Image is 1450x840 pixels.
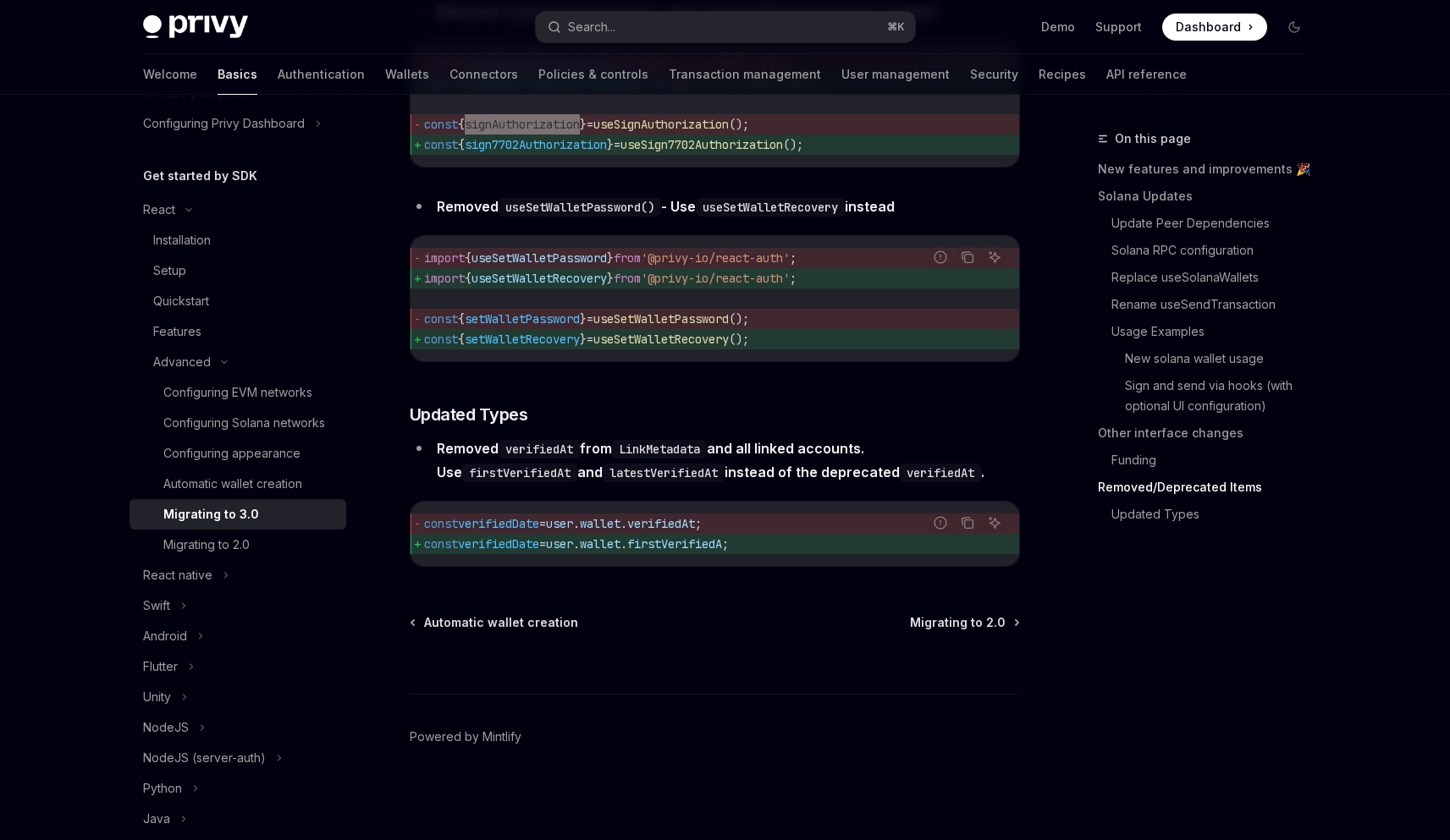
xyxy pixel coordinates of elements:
[143,565,212,585] div: React native
[143,748,266,768] div: NodeJS (server-auth)
[1098,447,1321,474] a: Funding
[722,536,729,552] span: ;
[695,516,702,531] span: ;
[499,440,580,458] code: verifiedAt
[130,530,346,560] a: Migrating to 2.0
[130,773,346,804] button: Python
[424,614,578,631] span: Automatic wallet creation
[130,469,346,499] a: Automatic wallet creation
[539,516,546,531] span: =
[614,250,641,266] span: from
[593,117,729,132] span: useSignAuthorization
[424,311,458,327] span: const
[130,347,346,377] button: Advanced
[130,499,346,530] a: Migrating to 3.0
[465,332,580,347] span: setWalletRecovery
[1098,420,1321,447] a: Other interface changes
[163,535,250,555] div: Migrating to 2.0
[729,311,749,327] span: ();
[458,516,539,531] span: verifiedDate
[143,687,171,707] div: Unity
[957,246,979,268] button: Copy the contents from the code block
[910,614,1006,631] span: Migrating to 2.0
[887,20,905,34] span: ⌘ K
[1041,19,1075,36] a: Demo
[587,332,593,347] span: =
[143,626,187,646] div: Android
[783,137,803,152] span: ();
[410,403,528,426] span: Updated Types
[218,54,257,95] a: Basics
[612,440,707,458] code: LinkMetadata
[163,382,312,403] div: Configuring EVM networks
[424,137,458,152] span: const
[580,332,587,347] span: }
[627,516,695,531] span: verifiedAt
[385,54,429,95] a: Wallets
[153,352,211,372] div: Advanced
[410,728,521,745] a: Powered by Mintlify
[1039,54,1086,95] a: Recipes
[163,474,302,494] div: Automatic wallet creation
[130,682,346,712] button: Unity
[539,536,546,552] span: =
[163,504,259,524] div: Migrating to 3.0
[458,137,465,152] span: {
[130,408,346,438] a: Configuring Solana networks
[424,536,458,552] span: const
[130,316,346,347] a: Features
[696,198,845,217] code: useSetWalletRecovery
[471,250,607,266] span: useSetWalletPassword
[1098,318,1321,345] a: Usage Examples
[458,117,465,132] span: {
[587,311,593,327] span: =
[153,261,186,281] div: Setup
[1098,210,1321,237] a: Update Peer Dependencies
[603,464,725,482] code: latestVerifiedAt
[627,536,722,552] span: firstVerifiedA
[790,271,797,286] span: ;
[143,656,178,677] div: Flutter
[499,198,661,217] code: useSetWalletPassword()
[1098,183,1321,210] a: Solana Updates
[580,311,587,327] span: }
[471,271,607,286] span: useSetWalletRecovery
[614,271,641,286] span: from
[580,117,587,132] span: }
[437,440,984,480] strong: Removed from and all linked accounts. Use and instead of the deprecated .
[424,516,458,531] span: const
[278,54,365,95] a: Authentication
[163,443,300,464] div: Configuring appearance
[130,286,346,316] a: Quickstart
[910,614,1018,631] a: Migrating to 2.0
[900,464,981,482] code: verifiedAt
[130,225,346,255] a: Installation
[1095,19,1142,36] a: Support
[143,15,248,39] img: dark logo
[153,291,209,311] div: Quickstart
[546,516,573,531] span: user
[1098,501,1321,528] a: Updated Types
[1098,345,1321,372] a: New solana wallet usage
[143,809,170,829] div: Java
[437,198,895,215] strong: Removed - Use instead
[130,108,346,139] button: Configuring Privy Dashboard
[1098,264,1321,291] a: Replace useSolanaWallets
[143,200,175,220] div: React
[424,117,458,132] span: const
[790,250,797,266] span: ;
[929,512,951,534] button: Report incorrect code
[462,464,577,482] code: firstVerifiedAt
[143,596,170,616] div: Swift
[580,536,620,552] span: wallet
[607,250,614,266] span: }
[465,137,607,152] span: sign7702Authorization
[153,321,201,342] div: Features
[130,377,346,408] a: Configuring EVM networks
[641,271,790,286] span: '@privy-io/react-auth'
[143,717,189,738] div: NodeJS
[143,54,197,95] a: Welcome
[130,621,346,651] button: Android
[620,137,783,152] span: useSign7702Authorization
[841,54,950,95] a: User management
